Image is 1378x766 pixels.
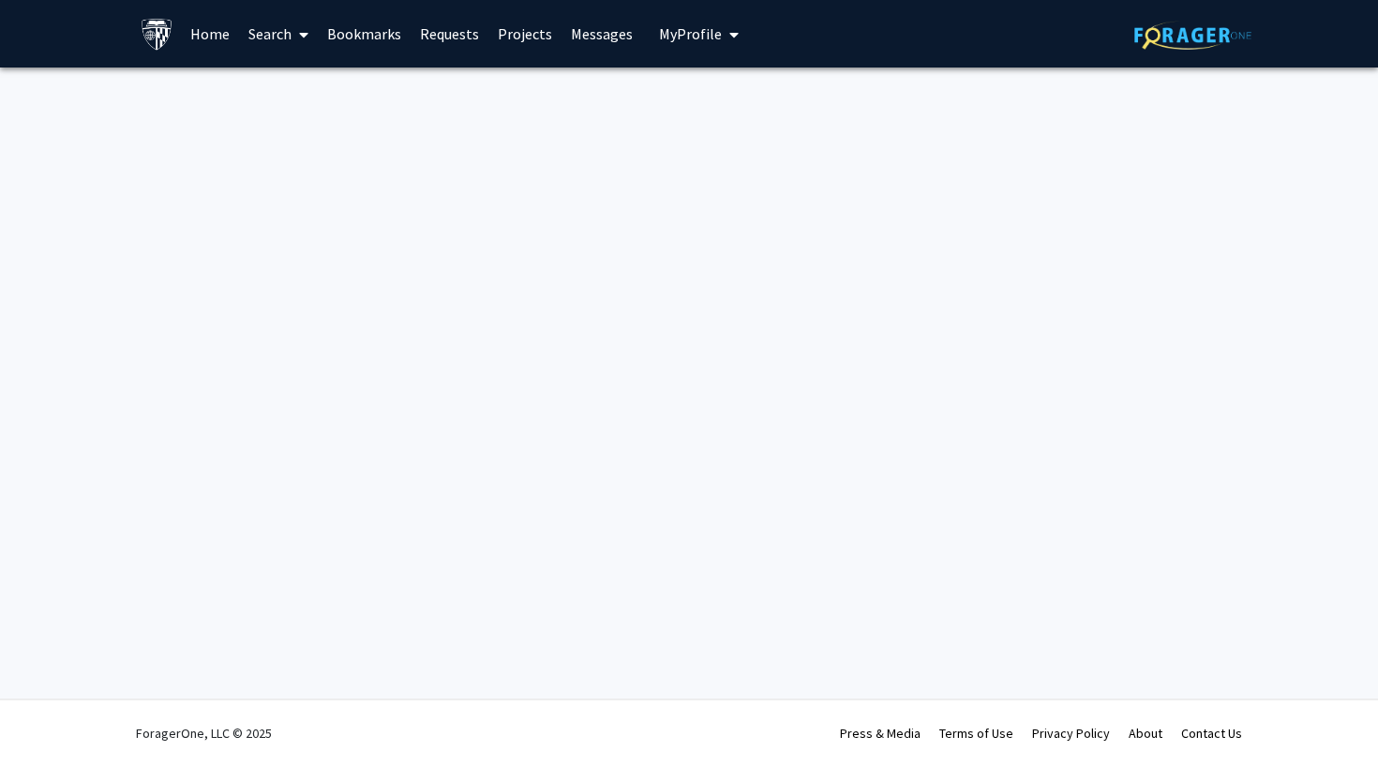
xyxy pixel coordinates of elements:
[659,24,722,43] span: My Profile
[318,1,411,67] a: Bookmarks
[239,1,318,67] a: Search
[181,1,239,67] a: Home
[141,18,173,51] img: Johns Hopkins University Logo
[1181,725,1242,742] a: Contact Us
[1134,21,1251,50] img: ForagerOne Logo
[840,725,921,742] a: Press & Media
[939,725,1013,742] a: Terms of Use
[1032,725,1110,742] a: Privacy Policy
[488,1,562,67] a: Projects
[562,1,642,67] a: Messages
[1129,725,1162,742] a: About
[136,700,272,766] div: ForagerOne, LLC © 2025
[411,1,488,67] a: Requests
